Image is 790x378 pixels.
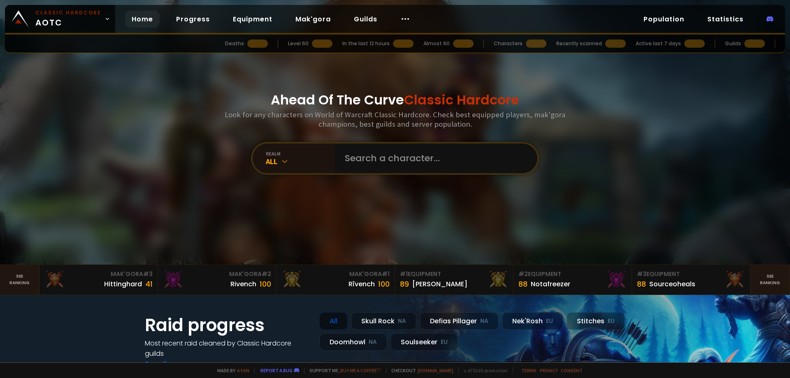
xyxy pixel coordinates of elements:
a: Terms [521,367,537,373]
a: Statistics [701,11,750,28]
div: 89 [400,278,409,290]
a: Buy me a coffee [340,367,381,373]
small: NA [398,317,406,325]
small: EU [608,317,615,325]
span: # 2 [262,270,271,278]
div: Equipment [518,270,627,278]
div: Notafreezer [531,279,570,289]
div: 100 [260,278,271,290]
small: NA [480,317,488,325]
div: Defias Pillager [420,312,499,330]
div: All [319,312,348,330]
a: Privacy [540,367,558,373]
a: Equipment [226,11,279,28]
a: Guilds [347,11,384,28]
span: # 3 [637,270,646,278]
a: Consent [561,367,583,373]
div: In the last 12 hours [342,40,390,47]
h3: Look for any characters on World of Warcraft Classic Hardcore. Check best equipped players, mak'g... [221,110,569,129]
div: realm [266,151,335,157]
span: Support me, [304,367,381,373]
a: Mak'Gora#3Hittinghard41 [39,265,158,295]
span: # 2 [518,270,528,278]
div: Guilds [725,40,741,47]
div: Rivench [230,279,256,289]
div: Active last 7 days [636,40,681,47]
a: Mak'Gora#2Rivench100 [158,265,276,295]
a: Progress [170,11,216,28]
div: Mak'Gora [44,270,153,278]
small: NA [369,338,377,346]
div: Soulseeker [390,333,458,351]
div: Equipment [400,270,508,278]
input: Search a character... [340,144,527,173]
a: Mak'gora [289,11,337,28]
div: [PERSON_NAME] [412,279,467,289]
small: Classic Hardcore [35,9,101,16]
a: #1Equipment89[PERSON_NAME] [395,265,513,295]
div: Equipment [637,270,745,278]
div: 88 [637,278,646,290]
div: All [266,157,335,166]
span: # 3 [143,270,153,278]
div: Almost 60 [423,40,450,47]
span: # 1 [382,270,390,278]
span: v. d752d5 - production [458,367,508,373]
a: Classic HardcoreAOTC [5,5,115,33]
div: 41 [145,278,153,290]
span: Made by [212,367,249,373]
span: # 1 [400,270,408,278]
a: #2Equipment88Notafreezer [513,265,632,295]
div: Hittinghard [104,279,142,289]
small: EU [546,317,553,325]
div: Rîvench [349,279,375,289]
div: Mak'Gora [281,270,390,278]
a: a fan [237,367,249,373]
div: Sourceoheals [649,279,695,289]
h1: Ahead Of The Curve [271,90,519,110]
div: Recently scanned [556,40,602,47]
a: Mak'Gora#1Rîvench100 [276,265,395,295]
div: Characters [494,40,523,47]
div: Mak'Gora [163,270,271,278]
div: Stitches [567,312,625,330]
a: See all progress [145,359,198,369]
h1: Raid progress [145,312,309,338]
div: Doomhowl [319,333,387,351]
span: AOTC [35,9,101,29]
div: Skull Rock [351,312,416,330]
div: Level 60 [288,40,309,47]
a: #3Equipment88Sourceoheals [632,265,750,295]
div: 88 [518,278,527,290]
a: Home [125,11,160,28]
div: 100 [378,278,390,290]
a: Population [637,11,691,28]
small: EU [441,338,448,346]
div: Nek'Rosh [502,312,563,330]
a: Report a bug [260,367,293,373]
a: Seeranking [750,265,790,295]
span: Classic Hardcore [404,90,519,109]
span: Checkout [386,367,453,373]
h4: Most recent raid cleaned by Classic Hardcore guilds [145,338,309,359]
div: Deaths [225,40,244,47]
a: [DOMAIN_NAME] [418,367,453,373]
